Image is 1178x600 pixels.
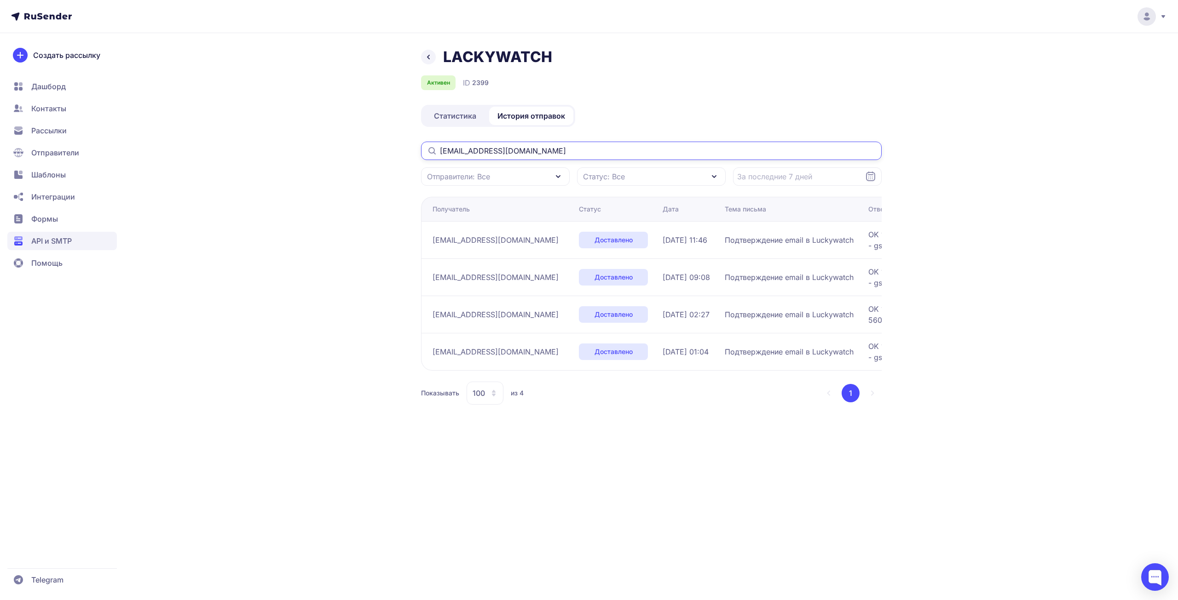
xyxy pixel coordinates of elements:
[443,48,552,66] h1: LACKYWATCH
[31,191,75,202] span: Интеграции
[473,388,485,399] span: 100
[663,346,709,357] span: [DATE] 01:04
[663,234,707,246] span: [DATE] 11:46
[433,205,470,214] div: Получатель
[868,303,1098,326] span: OK 1757114875 2adb3069b0e04-5608acec4e9si2309398e87.204 - gsmtp
[868,266,1098,288] span: OK 1757138888 2adb3069b0e04-5608aceffaasi2522418e87.303 - gsmtp
[31,81,66,92] span: Дашборд
[33,50,100,61] span: Создать рассылку
[725,205,766,214] div: Тема письма
[433,309,559,320] span: [EMAIL_ADDRESS][DOMAIN_NAME]
[434,110,476,121] span: Статистика
[725,272,854,283] span: Подтверждение email в Luckywatch
[733,167,882,186] input: Datepicker input
[31,213,58,224] span: Формы
[31,147,79,158] span: Отправители
[427,79,450,86] span: Активен
[663,205,679,214] div: Дата
[421,389,459,398] span: Показывать
[433,234,559,246] span: [EMAIL_ADDRESS][DOMAIN_NAME]
[725,309,854,320] span: Подтверждение email в Luckywatch
[725,346,854,357] span: Подтверждение email в Luckywatch
[583,171,625,182] span: Статус: Все
[7,571,117,589] a: Telegram
[421,142,882,160] input: Поиск
[663,309,710,320] span: [DATE] 02:27
[595,273,633,282] span: Доставлено
[595,347,633,356] span: Доставлено
[842,384,860,402] button: 1
[31,235,72,246] span: API и SMTP
[663,272,710,283] span: [DATE] 09:08
[579,205,601,214] div: Статус
[868,205,907,214] div: Ответ SMTP
[511,389,524,398] span: из 4
[31,257,63,269] span: Помощь
[31,125,67,136] span: Рассылки
[497,110,565,121] span: История отправок
[427,171,490,182] span: Отправители: Все
[868,341,1098,363] span: OK 1757109888 2adb3069b0e04-5608aba409asi2257291e87.27 - gsmtp
[463,77,489,88] div: ID
[31,169,66,180] span: Шаблоны
[595,235,633,245] span: Доставлено
[595,310,633,319] span: Доставлено
[31,574,64,585] span: Telegram
[433,272,559,283] span: [EMAIL_ADDRESS][DOMAIN_NAME]
[31,103,66,114] span: Контакты
[433,346,559,357] span: [EMAIL_ADDRESS][DOMAIN_NAME]
[725,234,854,246] span: Подтверждение email в Luckywatch
[489,107,573,125] a: История отправок
[472,78,489,87] span: 2399
[423,107,487,125] a: Статистика
[868,229,1098,251] span: OK 1757148411 2adb3069b0e04-5608aceaa9asi2600238e87.182 - gsmtp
